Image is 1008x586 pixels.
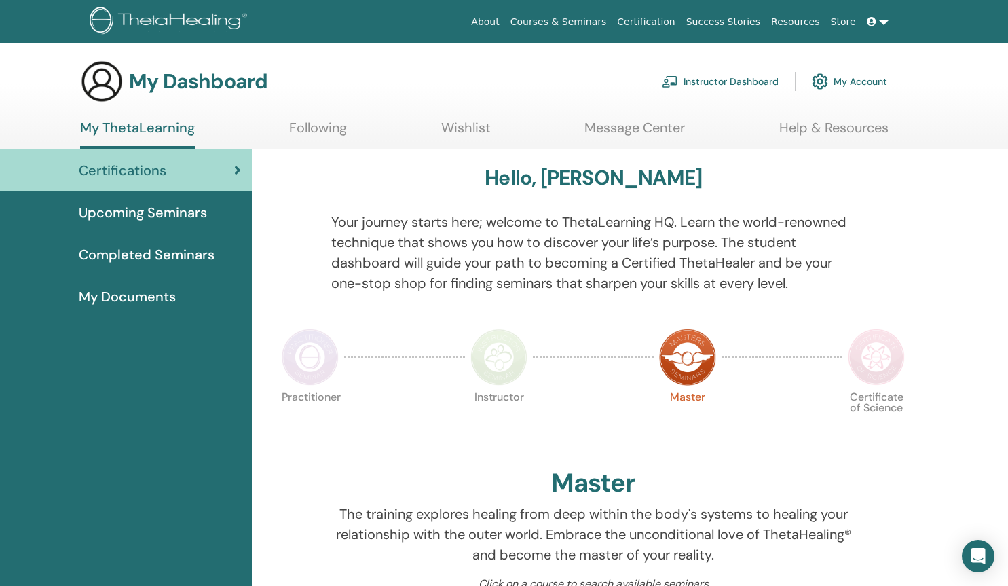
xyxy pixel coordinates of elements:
a: Store [825,10,861,35]
a: My ThetaLearning [80,120,195,149]
a: Resources [766,10,825,35]
img: cog.svg [812,70,828,93]
p: Certificate of Science [848,392,905,449]
img: generic-user-icon.jpg [80,60,124,103]
img: Practitioner [282,329,339,386]
a: Wishlist [441,120,491,146]
p: Practitioner [282,392,339,449]
a: Following [289,120,347,146]
a: Courses & Seminars [505,10,612,35]
a: Instructor Dashboard [662,67,779,96]
h2: Master [551,468,635,499]
p: Master [659,392,716,449]
p: Instructor [470,392,527,449]
img: Master [659,329,716,386]
p: The training explores healing from deep within the body's systems to healing your relationship wi... [331,504,856,565]
span: Completed Seminars [79,244,214,265]
img: logo.png [90,7,252,37]
h3: Hello, [PERSON_NAME] [485,166,702,190]
img: Instructor [470,329,527,386]
span: Certifications [79,160,166,181]
div: Open Intercom Messenger [962,540,994,572]
img: chalkboard-teacher.svg [662,75,678,88]
p: Your journey starts here; welcome to ThetaLearning HQ. Learn the world-renowned technique that sh... [331,212,856,293]
a: Success Stories [681,10,766,35]
a: Message Center [584,120,685,146]
img: Certificate of Science [848,329,905,386]
span: My Documents [79,287,176,307]
span: Upcoming Seminars [79,202,207,223]
a: My Account [812,67,887,96]
a: Help & Resources [779,120,889,146]
a: About [466,10,504,35]
h3: My Dashboard [129,69,267,94]
a: Certification [612,10,680,35]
